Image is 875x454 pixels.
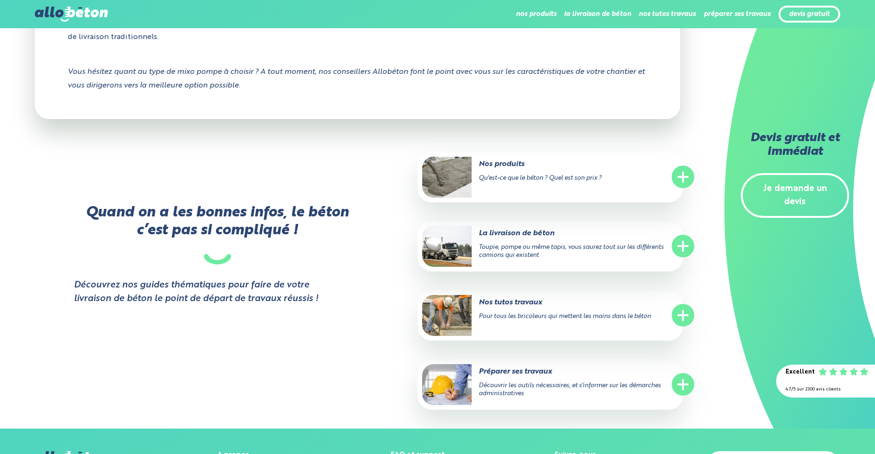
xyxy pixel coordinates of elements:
[789,10,830,18] a: devis gratuit
[639,3,696,25] li: nos tutos travaux
[479,175,602,181] span: Qu'est-ce que le béton ? Quel est son prix ?
[564,3,631,25] li: la livraison de béton
[479,382,661,397] span: Découvrir les outils nécessaires, et s'informer sur les démarches administratives
[68,10,647,51] p: Pour une livraison par mixo pompe et selon centrale, il faut compter entre 300 et 500 € HT supplé...
[422,366,641,377] p: Préparer ses travaux
[422,364,472,405] img: Préparer ses travaux
[35,7,107,22] img: allobéton
[74,204,361,264] p: Quand on a les bonnes infos, le béton c’est pas si compliqué !
[516,3,556,25] li: nos produits
[422,157,472,198] img: Nos produits
[422,226,472,267] img: La livraison de béton
[68,68,645,89] i: Vous hésitez quant au type de mixo pompe à choisir ? A tout moment, nos conseillers Allobéton fon...
[422,295,472,336] img: Nos tutos travaux
[704,3,771,25] li: préparer ses travaux
[479,313,651,319] span: Pour tous les bricoleurs qui mettent les mains dans le béton
[479,244,664,258] span: Toupie, pompe ou même tapis, vous saurez tout sur les différents camions qui existent
[74,279,328,306] strong: Découvrez nos guides thématiques pour faire de votre livraison de béton le point de départ de tra...
[422,228,641,239] p: La livraison de béton
[422,297,641,308] p: Nos tutos travaux
[422,159,641,169] p: Nos produits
